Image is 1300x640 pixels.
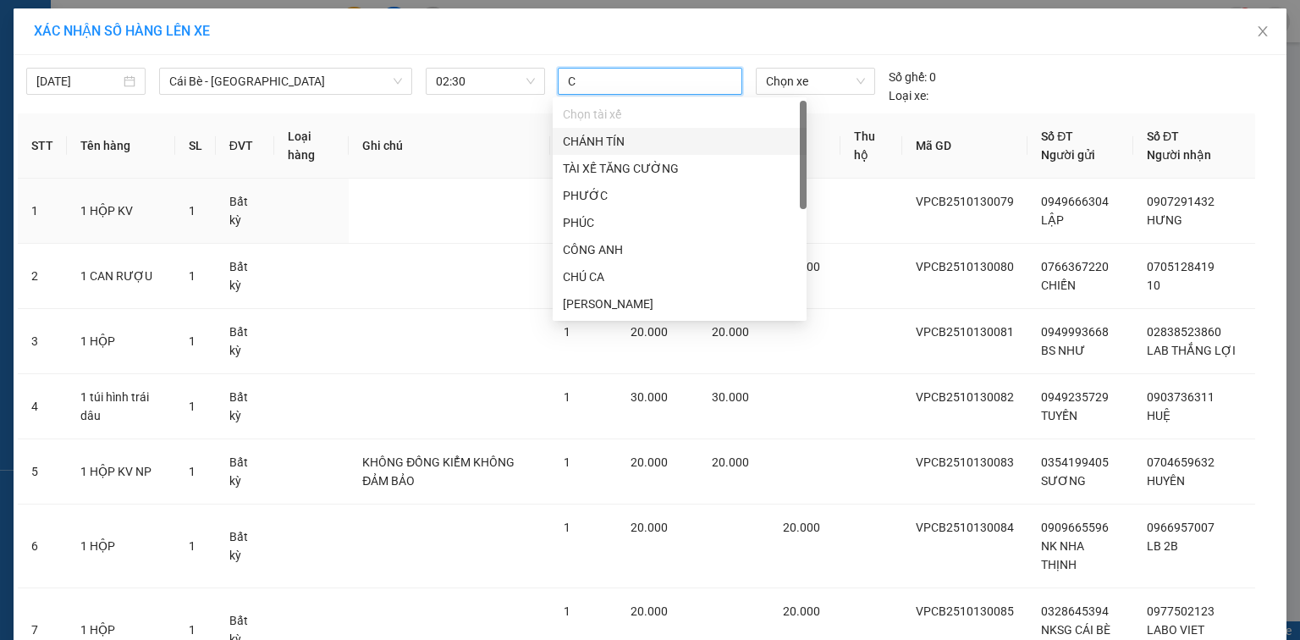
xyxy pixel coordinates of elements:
td: Bất kỳ [216,374,274,439]
span: VPCB2510130084 [916,521,1014,534]
span: LB 2B [1147,539,1178,553]
span: 20.000 [631,604,668,618]
span: 0705128419 [1147,260,1215,273]
span: 20.000 [783,604,820,618]
span: 20.000 [631,325,668,339]
span: 0907291432 [1147,195,1215,208]
span: 0704659632 [1147,455,1215,469]
th: Tên hàng [67,113,175,179]
div: TÀI XẾ TĂNG CƯỜNG [563,159,796,178]
td: Bất kỳ [216,505,274,588]
span: Người nhận [1147,148,1211,162]
span: 20.000 [783,521,820,534]
span: XÁC NHẬN SỐ HÀNG LÊN XE [34,23,210,39]
span: LẬP [1041,213,1064,227]
span: 0949993668 [1041,325,1109,339]
td: 1 HỘP [67,309,175,374]
span: Số ĐT [1041,130,1073,143]
span: VPCB2510130080 [916,260,1014,273]
span: VPCB2510130079 [916,195,1014,208]
td: Bất kỳ [216,244,274,309]
div: PHƯỚC [563,186,796,205]
div: PHÚC [553,209,807,236]
td: 1 CAN RƯỢU [67,244,175,309]
span: VPCB2510130082 [916,390,1014,404]
span: 0966957007 [1147,521,1215,534]
span: LAB THẮNG LỢI [1147,344,1236,357]
span: down [393,76,403,86]
td: 1 HỘP KV NP [67,439,175,505]
span: 0903736311 [1147,390,1215,404]
span: 20.000 [712,325,749,339]
span: VPCB2510130081 [916,325,1014,339]
div: Chọn tài xế [563,105,796,124]
div: CHÚ CA [563,268,796,286]
span: 30.000 [712,390,749,404]
span: NKSG CÁI BÈ [1041,623,1110,637]
span: 1 [564,455,570,469]
td: 5 [18,439,67,505]
span: VPCB2510130083 [916,455,1014,469]
th: ĐVT [216,113,274,179]
th: Ghi chú [349,113,550,179]
span: HUYÊN [1147,474,1185,488]
td: Bất kỳ [216,179,274,244]
span: 1 [564,604,570,618]
span: Cái Bè - Sài Gòn [169,69,402,94]
span: NK NHA THỊNH [1041,539,1084,571]
span: SƯƠNG [1041,474,1086,488]
span: 1 [189,465,196,478]
th: STT [18,113,67,179]
span: CHIẾN [1041,279,1076,292]
div: NGỌC NHÂN [553,290,807,317]
span: 1 [564,390,570,404]
input: 14/10/2025 [36,72,120,91]
td: 1 túi hình trái dâu [67,374,175,439]
span: 0328645394 [1041,604,1109,618]
span: 20.000 [631,455,668,469]
th: SL [175,113,216,179]
td: 1 HỘP [67,505,175,588]
span: 20.000 [712,455,749,469]
span: 0949235729 [1041,390,1109,404]
span: 0354199405 [1041,455,1109,469]
span: 1 [564,325,570,339]
span: close [1256,25,1270,38]
span: 1 [189,400,196,413]
div: PHÚC [563,213,796,232]
td: Bất kỳ [216,439,274,505]
td: 3 [18,309,67,374]
span: HUỆ [1147,409,1171,422]
div: CHÁNH TÍN [563,132,796,151]
span: 1 [189,334,196,348]
span: BS NHƯ [1041,344,1085,357]
span: VPCB2510130085 [916,604,1014,618]
td: 6 [18,505,67,588]
div: PHƯỚC [553,182,807,209]
span: 0909665596 [1041,521,1109,534]
th: Mã GD [902,113,1027,179]
span: Số ĐT [1147,130,1179,143]
th: Tổng SL [550,113,617,179]
div: CHÚ CA [553,263,807,290]
span: TUYỀN [1041,409,1077,422]
div: [PERSON_NAME] [563,295,796,313]
div: Chọn tài xế [553,101,807,128]
th: Thu hộ [840,113,902,179]
div: CHÁNH TÍN [553,128,807,155]
td: Bất kỳ [216,309,274,374]
td: 2 [18,244,67,309]
div: TÀI XẾ TĂNG CƯỜNG [553,155,807,182]
span: 02:30 [436,69,535,94]
div: CÔNG ANH [563,240,796,259]
span: 1 [564,521,570,534]
span: 0949666304 [1041,195,1109,208]
span: 0766367220 [1041,260,1109,273]
span: KHÔNG ĐỒNG KIỂM KHÔNG ĐẢM BẢO [362,455,515,488]
span: 1 [189,269,196,283]
div: 0 [889,68,936,86]
td: 1 [18,179,67,244]
td: 4 [18,374,67,439]
th: Loại hàng [274,113,350,179]
span: HƯNG [1147,213,1182,227]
